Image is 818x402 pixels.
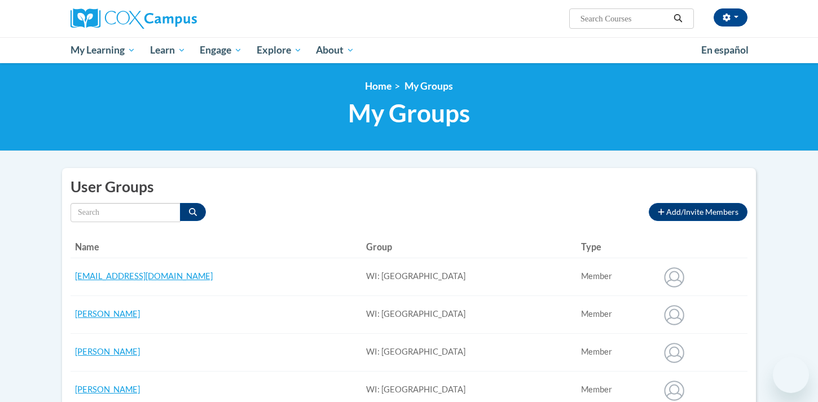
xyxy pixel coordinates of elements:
[71,203,181,222] input: Search by name
[54,37,764,63] div: Main menu
[577,258,656,295] td: Connected user for connection: WI: Heyer Elementary
[362,258,577,295] td: WI: [GEOGRAPHIC_DATA]
[577,333,656,371] td: Connected user for connection: WI: Heyer Elementary
[362,333,577,371] td: WI: [GEOGRAPHIC_DATA]
[362,295,577,333] td: WI: [GEOGRAPHIC_DATA]
[316,43,354,57] span: About
[362,236,577,258] th: Group
[71,236,362,258] th: Name
[660,301,688,329] img: Adriana Hernandez
[75,309,140,319] a: [PERSON_NAME]
[649,203,747,221] button: Add/Invite Members
[180,203,206,221] button: Search
[71,43,135,57] span: My Learning
[192,37,249,63] a: Engage
[63,37,143,63] a: My Learning
[579,12,670,25] input: Search Courses
[694,38,756,62] a: En español
[701,44,749,56] span: En español
[670,12,687,25] button: Search
[200,43,242,57] span: Engage
[404,80,453,92] span: My Groups
[71,8,197,29] img: Cox Campus
[773,357,809,393] iframe: Button to launch messaging window
[257,43,302,57] span: Explore
[714,8,747,26] button: Account Settings
[75,385,140,394] a: [PERSON_NAME]
[348,98,470,128] span: My Groups
[143,37,193,63] a: Learn
[309,37,362,63] a: About
[577,236,656,258] th: Type
[660,338,688,366] img: Amanda Stewart
[150,43,186,57] span: Learn
[71,176,747,197] h2: User Groups
[666,207,738,217] span: Add/Invite Members
[75,271,213,281] a: [EMAIL_ADDRESS][DOMAIN_NAME]
[249,37,309,63] a: Explore
[365,80,392,92] a: Home
[577,295,656,333] td: Connected user for connection: WI: Heyer Elementary
[75,347,140,356] a: [PERSON_NAME]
